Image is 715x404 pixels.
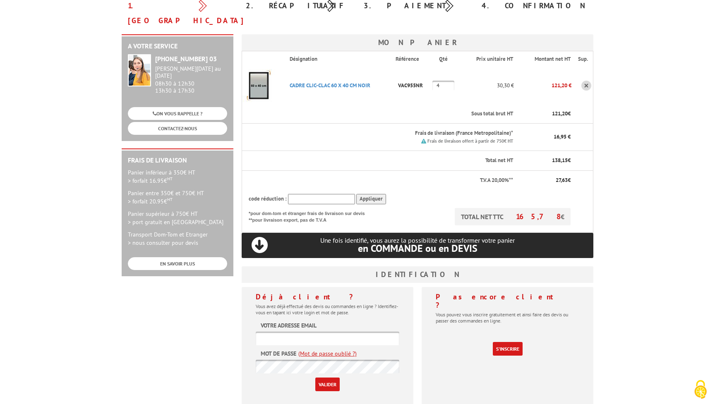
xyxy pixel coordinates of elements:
p: Montant net HT [521,55,571,63]
p: Frais de livraison (France Metropolitaine)* [290,129,513,137]
p: Une fois identifié, vous aurez la possibilité de transformer votre panier [242,237,593,253]
p: € [521,110,571,118]
a: ON VOUS RAPPELLE ? [128,107,227,120]
input: Valider [315,378,340,391]
p: Référence [396,55,432,63]
label: Mot de passe [261,349,296,358]
p: VAC955NR [396,78,432,93]
span: > port gratuit en [GEOGRAPHIC_DATA] [128,218,223,226]
div: [PERSON_NAME][DATE] au [DATE] [155,65,227,79]
span: > forfait 16.95€ [128,177,173,184]
th: Sous total brut HT [283,104,514,124]
p: Total net HT [249,157,513,165]
span: 27,63 [556,177,568,184]
th: Qté [432,51,459,67]
strong: [PHONE_NUMBER] 03 [155,55,217,63]
span: en COMMANDE ou en DEVIS [358,242,477,255]
p: 121,20 € [514,78,571,93]
p: Transport Dom-Tom et Etranger [128,230,227,247]
span: > nous consulter pour devis [128,239,198,246]
h3: Identification [242,266,593,283]
th: Désignation [283,51,396,67]
span: 121,20 [552,110,568,117]
span: 138,15 [552,157,568,164]
p: Vous pouvez vous inscrire gratuitement et ainsi faire des devis ou passer des commandes en ligne. [436,311,579,324]
a: CONTACTEZ-NOUS [128,122,227,135]
h4: Pas encore client ? [436,293,579,309]
p: *pour dom-tom et étranger frais de livraison sur devis **pour livraison export, pas de T.V.A [249,208,373,223]
input: Appliquer [356,194,386,204]
label: Votre adresse email [261,321,317,330]
p: € [521,177,571,184]
a: S'inscrire [493,342,523,356]
span: 165,78 [516,212,561,221]
img: CADRE CLIC-CLAC 60 X 40 CM NOIR [242,69,275,102]
p: Prix unitaire HT [466,55,513,63]
h2: Frais de Livraison [128,157,227,164]
sup: HT [167,196,173,202]
p: Panier inférieur à 350€ HT [128,168,227,185]
a: (Mot de passe oublié ?) [298,349,357,358]
img: picto.png [421,139,426,143]
img: Cookies (fenêtre modale) [690,379,711,400]
img: widget-service.jpg [128,54,151,86]
a: CADRE CLIC-CLAC 60 X 40 CM NOIR [290,82,370,89]
h2: A votre service [128,43,227,50]
div: 08h30 à 12h30 13h30 à 17h30 [155,65,227,94]
p: 30,30 € [459,78,514,93]
button: Cookies (fenêtre modale) [686,376,715,404]
span: 16,95 € [554,133,571,140]
small: Frais de livraison offert à partir de 750€ HT [427,138,513,144]
a: EN SAVOIR PLUS [128,257,227,270]
h3: Mon panier [242,34,593,51]
span: code réduction : [249,195,287,202]
p: Vous avez déjà effectué des devis ou commandes en ligne ? Identifiez-vous en tapant ici votre log... [256,303,399,316]
p: Panier supérieur à 750€ HT [128,210,227,226]
span: > forfait 20.95€ [128,198,173,205]
p: T.V.A 20,00%** [249,177,513,184]
p: Panier entre 350€ et 750€ HT [128,189,227,206]
p: TOTAL NET TTC € [455,208,571,225]
p: € [521,157,571,165]
th: Sup. [571,51,593,67]
sup: HT [167,176,173,182]
h4: Déjà client ? [256,293,399,301]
